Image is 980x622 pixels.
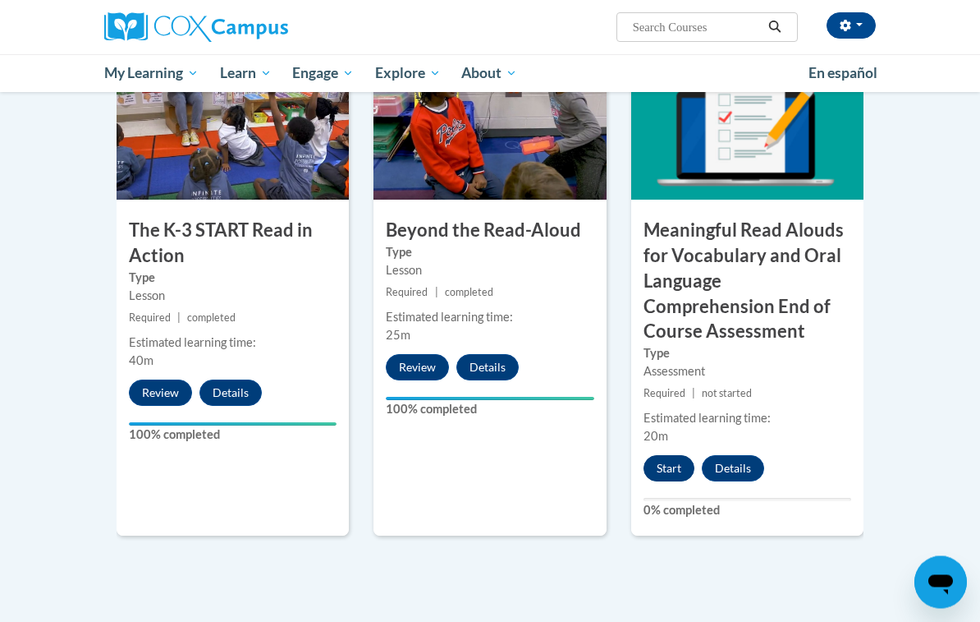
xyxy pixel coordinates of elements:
img: Course Image [631,36,863,200]
button: Search [762,17,787,37]
label: Type [386,244,593,262]
span: About [461,63,517,83]
span: Engage [292,63,354,83]
button: Details [456,355,519,381]
span: completed [187,312,236,325]
button: Review [386,355,449,381]
img: Course Image [117,36,349,200]
span: Explore [375,63,441,83]
div: Main menu [92,54,888,92]
span: completed [445,287,493,299]
div: Lesson [129,288,337,306]
span: 25m [386,329,410,343]
div: Estimated learning time: [643,410,851,428]
input: Search Courses [631,17,762,37]
div: Lesson [386,262,593,280]
h3: The K-3 START Read in Action [117,219,349,270]
div: Estimated learning time: [386,309,593,327]
span: My Learning [104,63,199,83]
span: | [177,312,181,325]
a: En español [798,56,888,90]
button: Account Settings [827,12,876,39]
span: Required [129,312,171,325]
div: Your progress [129,423,337,426]
span: not started [702,388,752,400]
div: Estimated learning time: [129,334,337,352]
a: Explore [364,54,451,92]
label: Type [129,270,337,288]
img: Cox Campus [104,12,288,42]
label: 0% completed [643,502,851,520]
span: | [692,388,695,400]
h3: Beyond the Read-Aloud [373,219,606,244]
a: My Learning [94,54,209,92]
img: Course Image [373,36,606,200]
span: En español [808,64,877,81]
label: 100% completed [129,426,337,445]
button: Details [702,456,764,482]
a: About [451,54,529,92]
span: Learn [220,63,272,83]
span: Required [643,388,685,400]
span: 20m [643,430,668,444]
div: Your progress [386,398,593,401]
iframe: Button to launch messaging window [914,556,967,609]
div: Assessment [643,363,851,381]
span: Required [386,287,428,299]
button: Review [129,380,192,407]
label: 100% completed [386,401,593,419]
span: | [435,287,438,299]
h3: Meaningful Read Alouds for Vocabulary and Oral Language Comprehension End of Course Assessment [631,219,863,345]
label: Type [643,345,851,363]
button: Start [643,456,694,482]
a: Engage [282,54,364,92]
span: 40m [129,354,153,368]
button: Details [199,380,262,407]
a: Learn [209,54,282,92]
a: Cox Campus [104,12,345,42]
